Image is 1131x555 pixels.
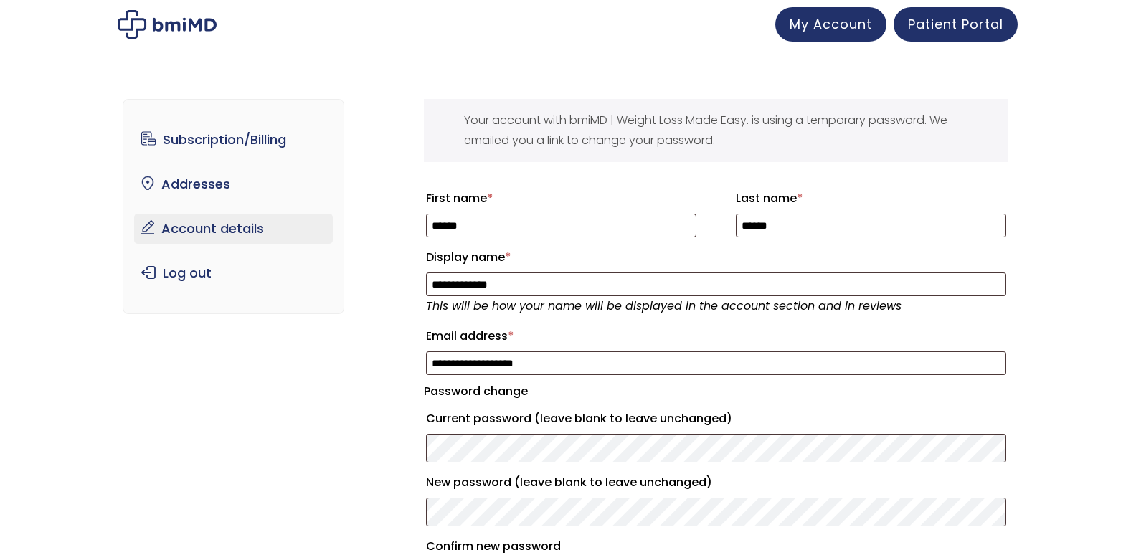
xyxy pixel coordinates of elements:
em: This will be how your name will be displayed in the account section and in reviews [426,298,902,314]
nav: Account pages [123,99,344,314]
label: Last name [736,187,1006,210]
label: New password (leave blank to leave unchanged) [426,471,1006,494]
label: First name [426,187,696,210]
div: Your account with bmiMD | Weight Loss Made Easy. is using a temporary password. We emailed you a ... [424,99,1008,162]
a: Subscription/Billing [134,125,333,155]
label: Display name [426,246,1006,269]
label: Email address [426,325,1006,348]
a: Patient Portal [894,7,1018,42]
a: My Account [775,7,886,42]
img: My account [118,10,217,39]
label: Current password (leave blank to leave unchanged) [426,407,1006,430]
a: Account details [134,214,333,244]
legend: Password change [424,381,528,402]
span: Patient Portal [908,15,1003,33]
span: My Account [790,15,872,33]
a: Log out [134,258,333,288]
a: Addresses [134,169,333,199]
